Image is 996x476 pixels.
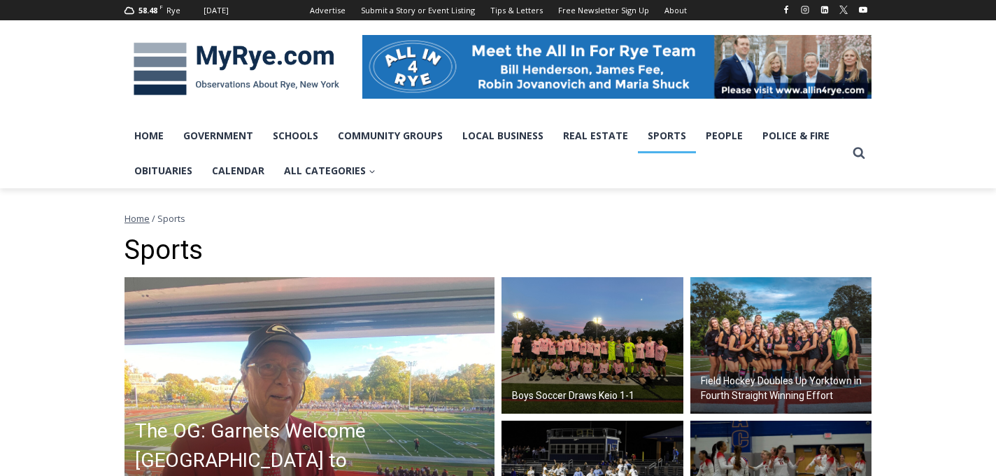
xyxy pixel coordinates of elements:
[328,118,453,153] a: Community Groups
[138,5,157,15] span: 58.48
[501,277,683,414] a: Boys Soccer Draws Keio 1-1
[166,4,180,17] div: Rye
[204,4,229,17] div: [DATE]
[701,374,869,403] h2: Field Hockey Doubles Up Yorktown in Fourth Straight Winning Effort
[778,1,795,18] a: Facebook
[159,3,163,10] span: F
[553,118,638,153] a: Real Estate
[124,234,871,267] h1: Sports
[638,118,696,153] a: Sports
[124,33,348,106] img: MyRye.com
[855,1,871,18] a: YouTube
[202,153,274,188] a: Calendar
[816,1,833,18] a: Linkedin
[753,118,839,153] a: Police & Fire
[124,118,173,153] a: Home
[124,211,871,225] nav: Breadcrumbs
[274,153,385,188] a: All Categories
[835,1,852,18] a: X
[124,153,202,188] a: Obituaries
[362,35,871,98] img: All in for Rye
[690,277,872,414] img: (PHOTO: The 2025 Rye Field Hockey team. Credit: Maureen Tsuchida.)
[284,163,376,178] span: All Categories
[453,118,553,153] a: Local Business
[846,141,871,166] button: View Search Form
[690,277,872,414] a: Field Hockey Doubles Up Yorktown in Fourth Straight Winning Effort
[797,1,813,18] a: Instagram
[152,212,155,225] span: /
[501,277,683,414] img: (PHOTO: The Rye Boys Soccer team from their match agains Keio Academy on September 30, 2025. Cred...
[124,118,846,189] nav: Primary Navigation
[512,388,634,403] h2: Boys Soccer Draws Keio 1-1
[263,118,328,153] a: Schools
[173,118,263,153] a: Government
[157,212,185,225] span: Sports
[696,118,753,153] a: People
[124,212,150,225] a: Home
